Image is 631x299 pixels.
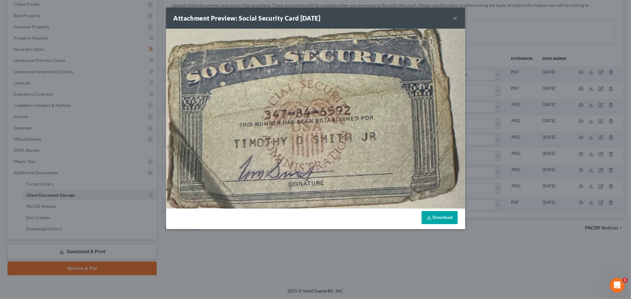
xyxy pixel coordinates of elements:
[174,14,321,22] strong: Attachment Preview: Social Security Card [DATE]
[610,278,625,293] iframe: Intercom live chat
[422,211,458,224] a: Download
[623,278,628,283] span: 1
[166,29,465,209] img: ff477c8f-e13f-4894-a507-223c86e4f2be.jpeg
[453,14,458,22] button: ×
